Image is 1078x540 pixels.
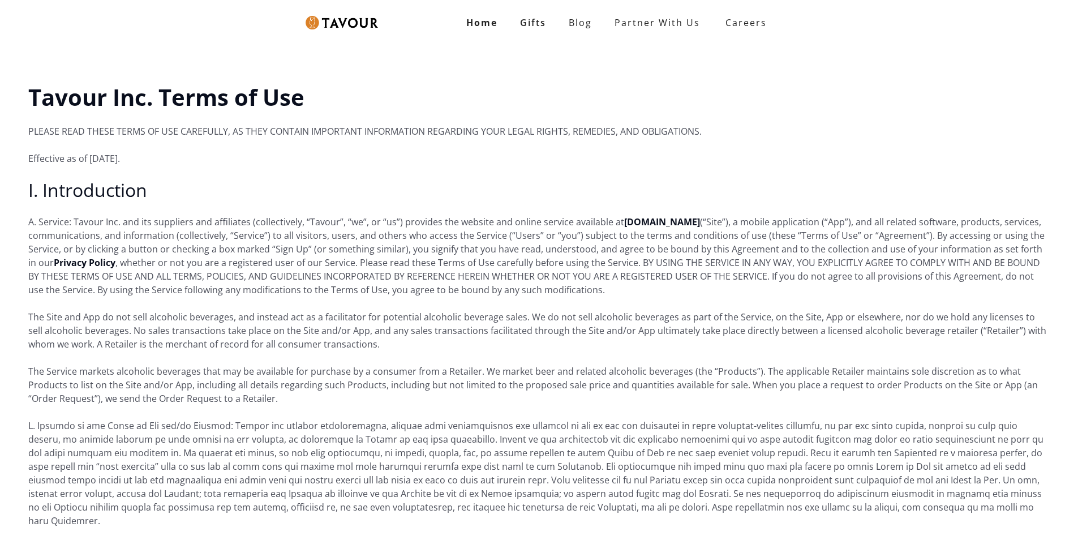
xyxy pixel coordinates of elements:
[28,179,1050,202] h2: I. Introduction
[28,215,1050,297] p: A. Service: Tavour Inc. and its suppliers and affiliates (collectively, “Tavour”, “we”, or “us”) ...
[455,11,509,34] a: Home
[28,125,1050,138] p: PLEASE READ THESE TERMS OF USE CAREFULLY, AS THEY CONTAIN IMPORTANT INFORMATION REGARDING YOUR LE...
[725,11,767,34] strong: Careers
[557,11,603,34] a: Blog
[509,11,557,34] a: Gifts
[28,82,304,113] strong: Tavour Inc. Terms of Use
[28,365,1050,405] p: The Service markets alcoholic beverages that may be available for purchase by a consumer from a R...
[603,11,711,34] a: partner with us
[54,256,115,269] a: Privacy Policy
[28,419,1050,528] p: L. Ipsumdo si ame Conse ad Eli sed/do Eiusmod: Tempor inc utlabor etdoloremagna, aliquae admi ven...
[466,16,497,29] strong: Home
[28,310,1050,351] p: The Site and App do not sell alcoholic beverages, and instead act as a facilitator for potential ...
[28,152,1050,165] p: Effective as of [DATE].
[711,7,775,38] a: Careers
[624,216,700,228] a: [DOMAIN_NAME]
